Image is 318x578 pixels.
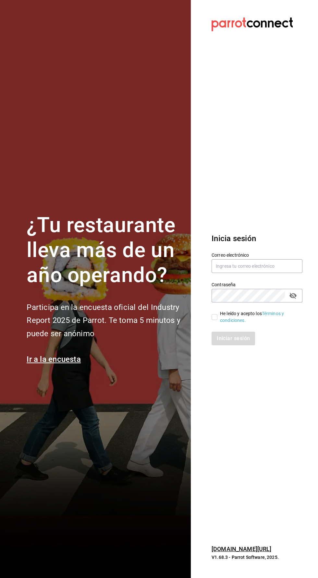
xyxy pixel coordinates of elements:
h3: Inicia sesión [212,233,302,244]
h2: Participa en la encuesta oficial del Industry Report 2025 de Parrot. Te toma 5 minutos y puede se... [27,301,183,340]
h1: ¿Tu restaurante lleva más de un año operando? [27,213,183,288]
div: He leído y acepto los [220,310,297,324]
p: V1.68.3 - Parrot Software, 2025. [212,554,302,560]
button: passwordField [287,290,299,301]
a: Ir a la encuesta [27,355,81,364]
label: Contraseña [212,282,302,287]
input: Ingresa tu correo electrónico [212,259,302,273]
a: [DOMAIN_NAME][URL] [212,546,271,552]
label: Correo electrónico [212,253,302,257]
